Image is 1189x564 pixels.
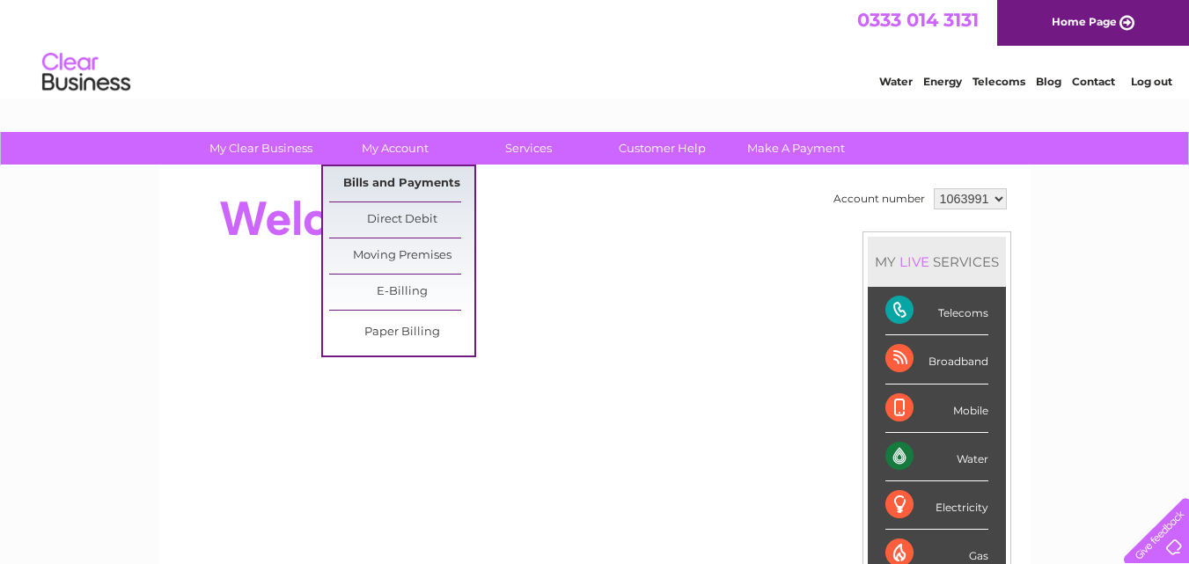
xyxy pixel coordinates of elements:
[723,132,869,165] a: Make A Payment
[879,75,913,88] a: Water
[322,132,467,165] a: My Account
[329,315,474,350] a: Paper Billing
[41,46,131,99] img: logo.png
[590,132,735,165] a: Customer Help
[885,481,988,530] div: Electricity
[829,184,929,214] td: Account number
[188,132,334,165] a: My Clear Business
[868,237,1006,287] div: MY SERVICES
[1131,75,1172,88] a: Log out
[857,9,979,31] a: 0333 014 3131
[972,75,1025,88] a: Telecoms
[896,253,933,270] div: LIVE
[885,385,988,433] div: Mobile
[1036,75,1061,88] a: Blog
[329,275,474,310] a: E-Billing
[885,287,988,335] div: Telecoms
[923,75,962,88] a: Energy
[329,166,474,201] a: Bills and Payments
[329,202,474,238] a: Direct Debit
[885,433,988,481] div: Water
[329,238,474,274] a: Moving Premises
[456,132,601,165] a: Services
[1072,75,1115,88] a: Contact
[885,335,988,384] div: Broadband
[180,10,1011,85] div: Clear Business is a trading name of Verastar Limited (registered in [GEOGRAPHIC_DATA] No. 3667643...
